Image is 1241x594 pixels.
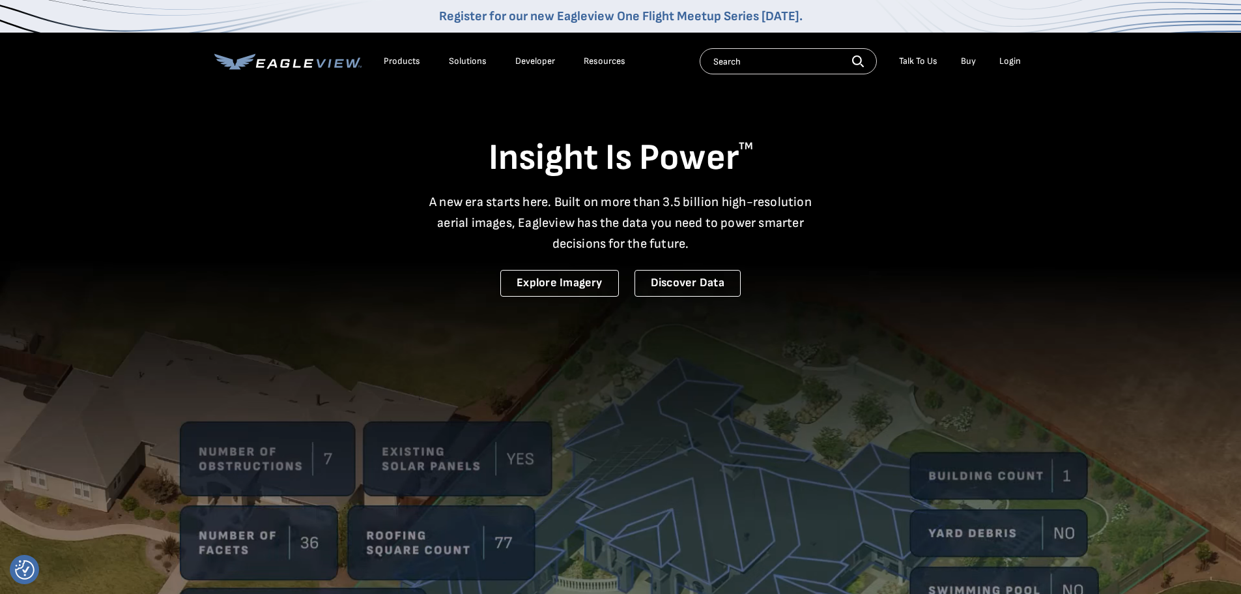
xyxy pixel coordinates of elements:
[739,140,753,153] sup: TM
[899,55,937,67] div: Talk To Us
[15,560,35,580] img: Revisit consent button
[421,192,820,254] p: A new era starts here. Built on more than 3.5 billion high-resolution aerial images, Eagleview ha...
[635,270,741,297] a: Discover Data
[999,55,1021,67] div: Login
[15,560,35,580] button: Consent Preferences
[961,55,976,67] a: Buy
[214,136,1027,181] h1: Insight Is Power
[449,55,487,67] div: Solutions
[584,55,625,67] div: Resources
[500,270,619,297] a: Explore Imagery
[439,8,803,24] a: Register for our new Eagleview One Flight Meetup Series [DATE].
[700,48,877,74] input: Search
[515,55,555,67] a: Developer
[384,55,420,67] div: Products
